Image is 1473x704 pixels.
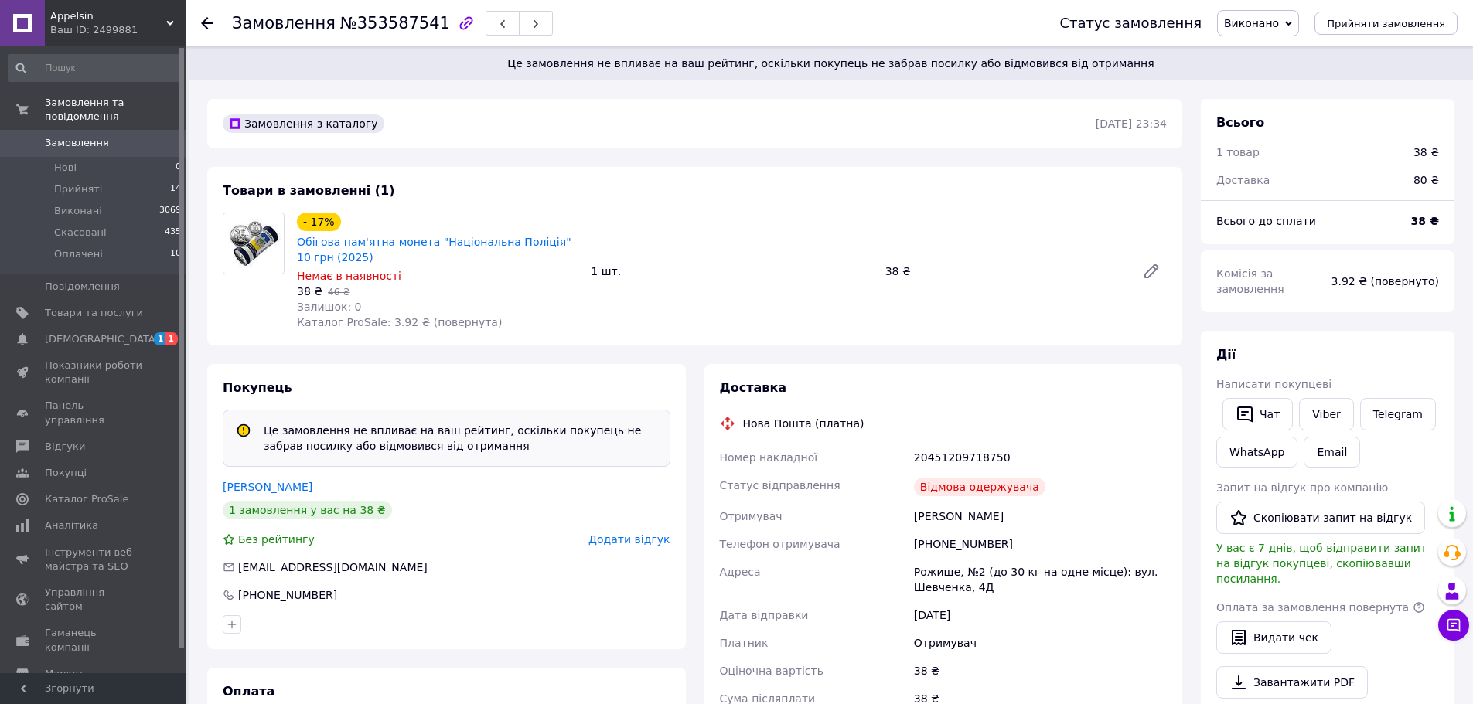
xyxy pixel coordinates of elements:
[720,538,840,550] span: Телефон отримувача
[911,444,1170,471] div: 20451209718750
[159,204,181,218] span: 3069
[232,14,336,32] span: Замовлення
[45,519,98,532] span: Аналітика
[45,136,109,150] span: Замовлення
[154,332,166,345] span: 1
[1216,601,1409,614] span: Оплата за замовлення повернута
[1216,174,1270,186] span: Доставка
[45,667,84,681] span: Маркет
[1216,215,1316,227] span: Всього до сплати
[340,14,450,32] span: №353587541
[911,530,1170,558] div: [PHONE_NUMBER]
[588,533,670,546] span: Додати відгук
[45,332,159,346] span: [DEMOGRAPHIC_DATA]
[1096,117,1167,130] time: [DATE] 23:34
[911,502,1170,530] div: [PERSON_NAME]
[1222,398,1293,430] button: Чат
[739,416,868,431] div: Нова Пошта (платна)
[1331,275,1439,287] span: 3.92 ₴ (повернуто)
[1304,437,1360,468] button: Email
[720,609,809,621] span: Дата відправки
[8,54,182,82] input: Пошук
[911,601,1170,629] div: [DATE]
[201,15,213,31] div: Повернутися назад
[297,285,322,298] span: 38 ₴
[297,301,362,313] span: Залишок: 0
[1411,215,1439,227] b: 38 ₴
[1216,666,1368,699] a: Завантажити PDF
[1216,542,1427,585] span: У вас є 7 днів, щоб відправити запит на відгук покупцеві, скопіювавши посилання.
[54,226,107,240] span: Скасовані
[1216,347,1236,362] span: Дії
[45,492,128,506] span: Каталог ProSale
[1216,378,1331,390] span: Написати покупцеві
[54,204,102,218] span: Виконані
[328,287,349,298] span: 46 ₴
[1327,18,1445,29] span: Прийняти замовлення
[45,306,143,320] span: Товари та послуги
[170,247,181,261] span: 10
[914,478,1045,496] div: Відмова одержувача
[297,316,502,328] span: Каталог ProSale: 3.92 ₴ (повернута)
[1216,481,1388,494] span: Запит на відгук про компанію
[720,451,818,464] span: Номер накладної
[1216,267,1284,295] span: Комісія за замовлення
[45,586,143,614] span: Управління сайтом
[238,533,315,546] span: Без рейтингу
[1136,256,1167,287] a: Редагувати
[45,399,143,427] span: Панель управління
[1438,610,1469,641] button: Чат з покупцем
[911,629,1170,657] div: Отримувач
[1404,163,1448,197] div: 80 ₴
[45,466,87,480] span: Покупці
[1216,621,1331,654] button: Видати чек
[207,56,1454,71] span: Це замовлення не впливає на ваш рейтинг, оскільки покупець не забрав посилку або відмовився від о...
[238,561,428,573] span: [EMAIL_ADDRESS][DOMAIN_NAME]
[297,270,401,282] span: Немає в наявності
[54,182,102,196] span: Прийняті
[170,182,181,196] span: 14
[223,481,312,493] a: [PERSON_NAME]
[257,423,663,454] div: Це замовлення не впливає на ваш рейтинг, оскільки покупець не забрав посилку або відмовився від о...
[54,161,77,175] span: Нові
[54,247,103,261] span: Оплачені
[879,260,1130,282] div: 38 ₴
[720,510,783,522] span: Отримувач
[297,213,341,231] div: - 17%
[45,359,143,386] span: Показники роботи компанії
[223,114,384,133] div: Замовлення з каталогу
[720,637,769,649] span: Платник
[1216,502,1425,534] button: Скопіювати запит на відгук
[1059,15,1202,31] div: Статус замовлення
[223,380,292,395] span: Покупець
[223,501,392,519] div: 1 замовлення у вас на 38 ₴
[585,260,878,282] div: 1 шт.
[1360,398,1436,430] a: Telegram
[50,9,166,23] span: Appelsin
[223,684,274,699] span: Оплата
[45,96,186,124] span: Замовлення та повідомлення
[720,566,761,578] span: Адреса
[1224,17,1279,29] span: Виконано
[1413,145,1439,160] div: 38 ₴
[720,665,823,677] span: Оціночна вартість
[297,236,571,264] a: Обігова пам'ятна монета "Національна Поліція" 10 грн (2025)
[720,479,840,491] span: Статус відправлення
[45,280,120,294] span: Повідомлення
[165,226,181,240] span: 435
[1314,12,1458,35] button: Прийняти замовлення
[1299,398,1353,430] a: Viber
[223,214,284,273] img: Обігова пам'ятна монета "Національна Поліція" 10 грн (2025)
[720,380,787,395] span: Доставка
[911,657,1170,685] div: 38 ₴
[223,183,395,198] span: Товари в замовленні (1)
[45,440,85,454] span: Відгуки
[45,626,143,654] span: Гаманець компанії
[165,332,178,345] span: 1
[1216,115,1264,130] span: Всього
[1216,437,1297,468] a: WhatsApp
[911,558,1170,601] div: Рожище, №2 (до 30 кг на одне місце): вул. Шевченка, 4Д
[50,23,186,37] div: Ваш ID: 2499881
[1216,146,1260,158] span: 1 товар
[237,587,339,603] div: [PHONE_NUMBER]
